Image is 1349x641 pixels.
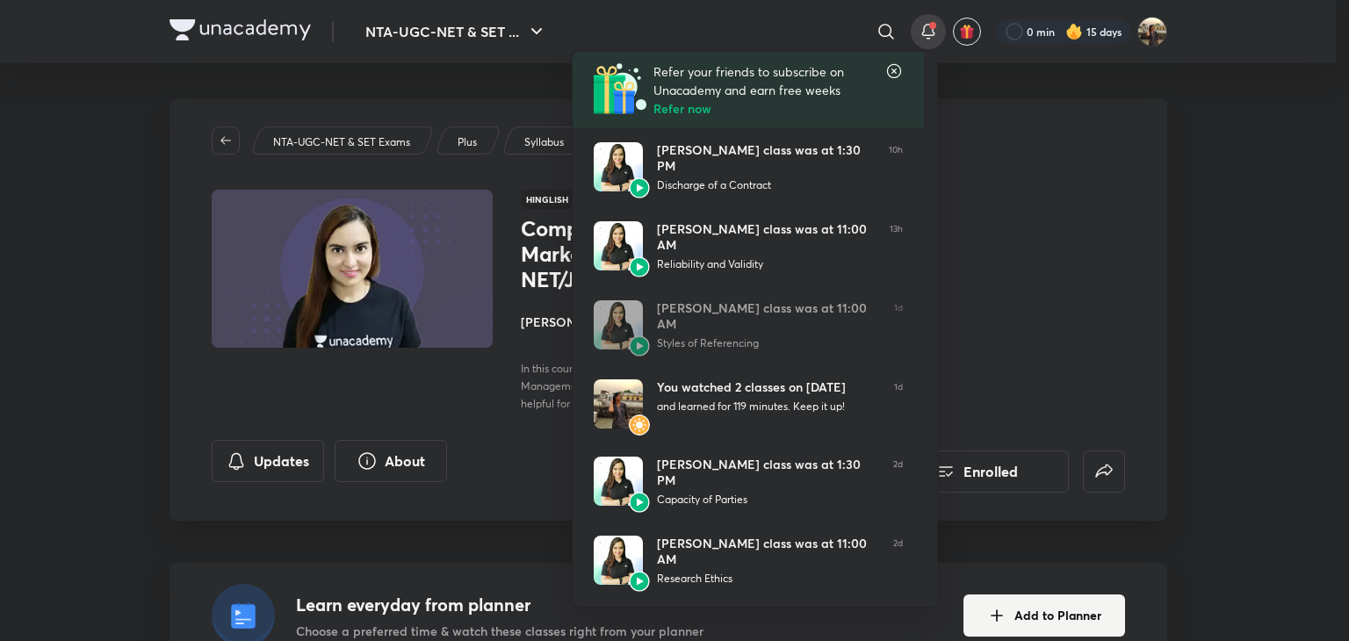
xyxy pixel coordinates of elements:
[594,457,643,506] img: Avatar
[629,177,650,198] img: Avatar
[594,142,643,191] img: Avatar
[573,522,924,601] a: AvatarAvatar[PERSON_NAME] class was at 11:00 AMResearch Ethics2d
[629,335,650,357] img: Avatar
[657,457,879,488] div: [PERSON_NAME] class was at 1:30 PM
[894,300,903,351] span: 1d
[573,443,924,522] a: AvatarAvatar[PERSON_NAME] class was at 1:30 PMCapacity of Parties2d
[657,142,875,174] div: [PERSON_NAME] class was at 1:30 PM
[657,335,880,351] div: Styles of Referencing
[573,128,924,207] a: AvatarAvatar[PERSON_NAME] class was at 1:30 PMDischarge of a Contract10h
[594,300,643,349] img: Avatar
[657,399,880,414] div: and learned for 119 minutes. Keep it up!
[594,221,643,270] img: Avatar
[573,207,924,286] a: AvatarAvatar[PERSON_NAME] class was at 11:00 AMReliability and Validity13h
[653,62,885,99] p: Refer your friends to subscribe on Unacademy and earn free weeks
[629,492,650,513] img: Avatar
[657,571,879,587] div: Research Ethics
[890,221,903,272] span: 13h
[573,365,924,443] a: AvatarAvatarYou watched 2 classes on [DATE]and learned for 119 minutes. Keep it up!1d
[629,571,650,592] img: Avatar
[657,300,880,332] div: [PERSON_NAME] class was at 11:00 AM
[629,414,650,436] img: Avatar
[657,177,875,193] div: Discharge of a Contract
[657,536,879,567] div: [PERSON_NAME] class was at 11:00 AM
[594,536,643,585] img: Avatar
[594,62,646,115] img: Referral
[893,536,903,587] span: 2d
[657,256,876,272] div: Reliability and Validity
[657,221,876,253] div: [PERSON_NAME] class was at 11:00 AM
[594,379,643,429] img: Avatar
[894,379,903,429] span: 1d
[893,457,903,508] span: 2d
[889,142,903,193] span: 10h
[573,286,924,365] a: AvatarAvatar[PERSON_NAME] class was at 11:00 AMStyles of Referencing1d
[629,256,650,277] img: Avatar
[653,99,885,118] h6: Refer now
[657,492,879,508] div: Capacity of Parties
[657,379,880,395] div: You watched 2 classes on [DATE]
